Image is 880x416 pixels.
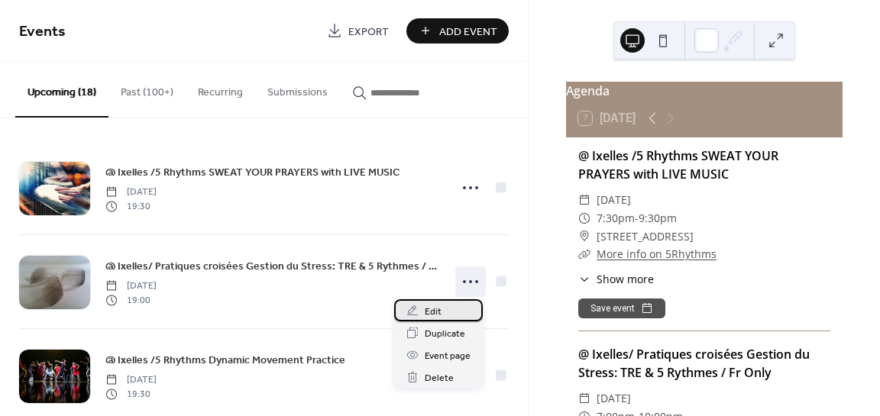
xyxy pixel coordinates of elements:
div: ​ [578,191,590,209]
div: ​ [578,389,590,408]
span: Export [348,24,389,40]
a: @ Ixelles /5 Rhythms SWEAT YOUR PRAYERS with LIVE MUSIC [578,147,778,182]
span: @ Ixelles /5 Rhythms Dynamic Movement Practice [105,353,345,369]
button: ​Show more [578,271,654,287]
button: Save event [578,298,665,318]
div: ​ [578,227,590,246]
a: @ Ixelles/ Pratiques croisées Gestion du Stress: TRE & 5 Rythmes / Fr Only [578,346,810,381]
span: [DATE] [597,389,631,408]
div: ​ [578,245,590,263]
span: [STREET_ADDRESS] [597,227,694,246]
div: Agenda [566,82,843,100]
span: 7:30pm [597,209,635,227]
span: Delete [425,370,454,386]
div: ​ [578,271,590,287]
span: - [635,209,639,227]
a: @ Ixelles /5 Rhythms SWEAT YOUR PRAYERS with LIVE MUSIC [105,163,400,181]
span: Edit [425,304,442,320]
button: Submissions [255,62,340,116]
div: ​ [578,209,590,227]
span: Show more [597,271,654,287]
span: Events [19,17,66,47]
a: Export [315,18,400,44]
a: @ Ixelles/ Pratiques croisées Gestion du Stress: TRE & 5 Rythmes / Fr Only [105,257,440,275]
span: @ Ixelles /5 Rhythms SWEAT YOUR PRAYERS with LIVE MUSIC [105,165,400,181]
button: Past (100+) [108,62,186,116]
span: 19:30 [105,387,157,401]
a: @ Ixelles /5 Rhythms Dynamic Movement Practice [105,351,345,369]
span: [DATE] [597,191,631,209]
span: [DATE] [105,279,157,293]
span: Duplicate [425,326,465,342]
button: Add Event [406,18,509,44]
span: @ Ixelles/ Pratiques croisées Gestion du Stress: TRE & 5 Rythmes / Fr Only [105,259,440,275]
span: 19:00 [105,293,157,307]
button: Upcoming (18) [15,62,108,118]
span: [DATE] [105,185,157,199]
span: [DATE] [105,373,157,387]
span: Event page [425,348,471,364]
span: 9:30pm [639,209,677,227]
a: More info on 5Rhythms [597,247,717,261]
button: Recurring [186,62,255,116]
span: Add Event [439,24,497,40]
span: 19:30 [105,199,157,213]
